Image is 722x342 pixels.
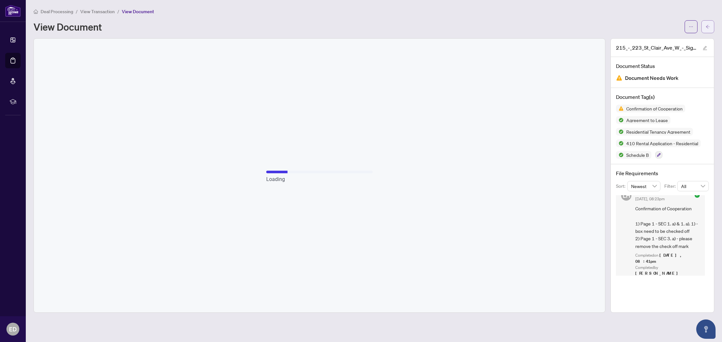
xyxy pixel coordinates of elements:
span: View Document [122,9,154,14]
button: Open asap [696,319,716,339]
span: LH [623,191,630,200]
li: / [117,8,119,15]
span: Newest [631,181,657,191]
span: [DATE], 08:41pm [635,252,684,264]
span: Residential Tenancy Agreement [624,129,693,134]
div: Completed by [635,265,700,277]
span: ellipsis [689,24,693,29]
span: All [681,181,705,191]
img: Status Icon [616,151,624,159]
p: Filter: [664,183,677,190]
li: / [76,8,78,15]
span: [PERSON_NAME] [635,271,681,276]
div: Completed on [635,252,700,265]
img: Status Icon [616,139,624,147]
h4: Document Status [616,62,709,70]
img: Status Icon [616,128,624,136]
span: arrow-left [706,24,710,29]
span: ED [9,325,17,334]
h4: Document Tag(s) [616,93,709,101]
span: edit [703,46,707,50]
span: View Transaction [80,9,115,14]
span: check-circle [695,193,700,198]
h1: View Document [34,22,102,32]
span: home [34,9,38,14]
img: Document Status [616,75,622,81]
img: Status Icon [616,105,624,112]
span: Deal Processing [41,9,73,14]
span: Schedule B [624,153,651,157]
span: Confirmation of Cooperation [624,106,685,111]
img: logo [5,5,21,17]
img: Status Icon [616,116,624,124]
span: 410 Rental Application - Residential [624,141,701,146]
span: [DATE], 08:23pm [635,196,665,201]
span: 215_-_223_St_Clair_Ave_W_-_Sign_back.pdf [616,44,697,52]
h4: File Requirements [616,169,709,177]
p: Sort: [616,183,627,190]
span: Confirmation of Cooperation 1) Page 1 - SEC 1. a) & 1. a). 1) - box need to be checked off 2) Pag... [635,205,700,250]
span: Agreement to Lease [624,118,670,122]
span: Document Needs Work [625,74,678,82]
